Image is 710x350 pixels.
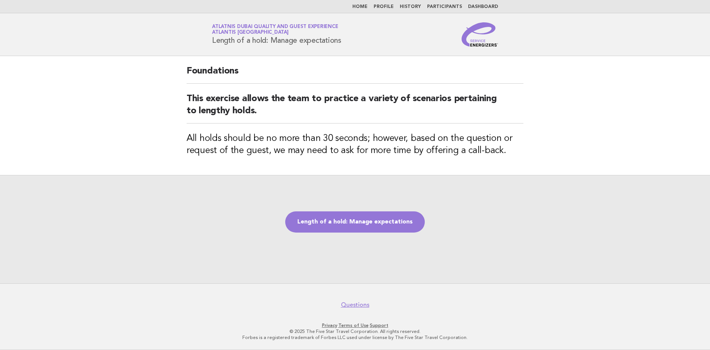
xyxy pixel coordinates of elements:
[352,5,368,9] a: Home
[468,5,498,9] a: Dashboard
[187,133,523,157] h3: All holds should be no more than 30 seconds; however, based on the question or request of the gue...
[341,301,369,309] a: Questions
[212,30,289,35] span: Atlantis [GEOGRAPHIC_DATA]
[123,322,587,328] p: · ·
[212,25,341,44] h1: Length of a hold: Manage expectations
[462,22,498,47] img: Service Energizers
[374,5,394,9] a: Profile
[212,24,338,35] a: Atlatnis Dubai Quality and Guest ExperienceAtlantis [GEOGRAPHIC_DATA]
[285,211,425,233] a: Length of a hold: Manage expectations
[322,323,337,328] a: Privacy
[370,323,388,328] a: Support
[187,65,523,84] h2: Foundations
[400,5,421,9] a: History
[123,328,587,334] p: © 2025 The Five Star Travel Corporation. All rights reserved.
[123,334,587,341] p: Forbes is a registered trademark of Forbes LLC used under license by The Five Star Travel Corpora...
[338,323,369,328] a: Terms of Use
[427,5,462,9] a: Participants
[187,93,523,123] h2: This exercise allows the team to practice a variety of scenarios pertaining to lengthy holds.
